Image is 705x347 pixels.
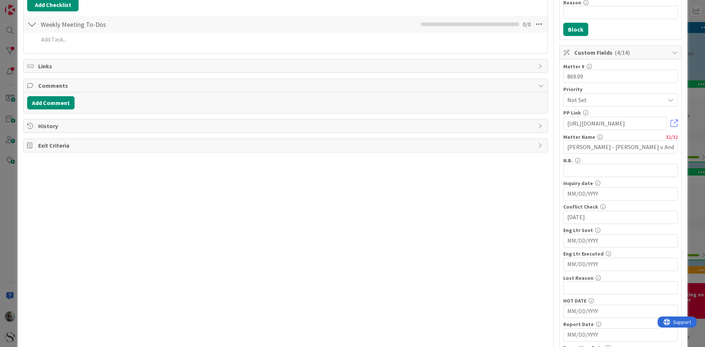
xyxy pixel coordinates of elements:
[563,110,678,115] div: PP Link
[563,322,678,327] div: Report Date
[563,23,588,36] button: Block
[567,188,674,200] input: MM/DD/YYYY
[563,228,678,233] div: Eng Ltr Sent
[15,1,33,10] span: Support
[567,329,674,341] input: MM/DD/YYYY
[563,87,678,92] div: Priority
[38,81,534,90] span: Comments
[523,20,531,29] span: 0 / 0
[38,62,534,71] span: Links
[563,181,678,186] div: Inquiry date
[563,275,593,281] label: Lost Reason
[567,235,674,247] input: MM/DD/YYYY
[615,49,630,56] span: ( 4/14 )
[563,251,678,256] div: Eng Ltr Executed
[38,122,534,130] span: History
[563,63,585,70] label: Matter #
[567,305,674,318] input: MM/DD/YYYY
[567,95,661,105] span: Not Set
[567,211,674,224] input: MM/DD/YYYY
[574,48,668,57] span: Custom Fields
[38,18,203,31] input: Add Checklist...
[567,258,674,271] input: MM/DD/YYYY
[563,157,573,164] label: N.B.
[27,96,75,109] button: Add Comment
[605,134,678,140] div: 32 / 32
[563,298,678,303] div: HOT DATE
[563,204,678,209] div: Conflict Check
[38,141,534,150] span: Exit Criteria
[563,134,595,140] label: Matter Name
